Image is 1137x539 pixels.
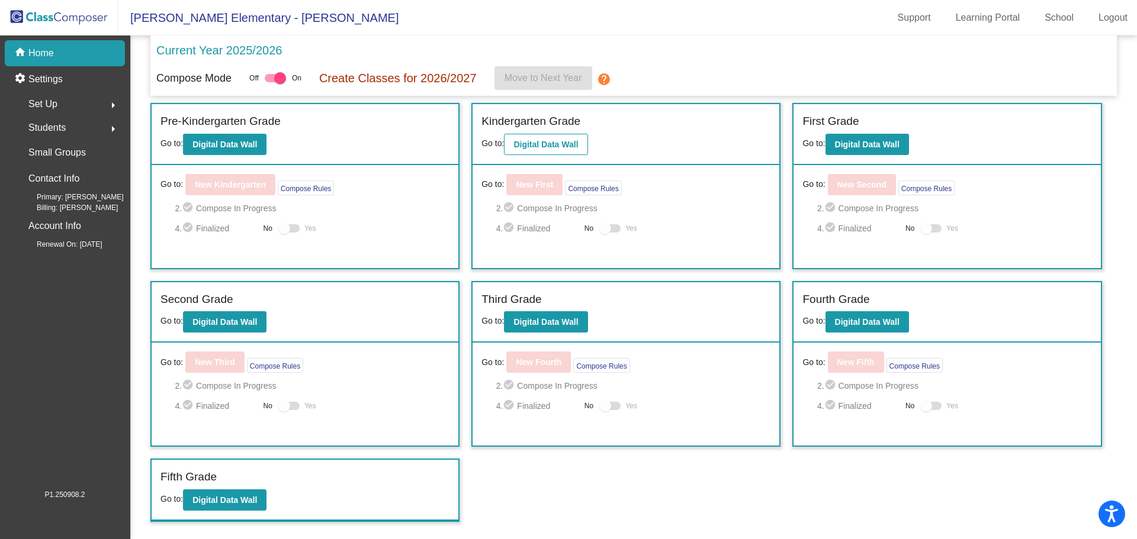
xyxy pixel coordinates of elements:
span: Go to: [802,316,825,325]
button: Digital Data Wall [183,311,266,333]
button: Move to Next Year [494,66,592,90]
mat-icon: check_circle [503,201,517,215]
p: Small Groups [28,144,86,161]
a: Learning Portal [946,8,1030,27]
span: Yes [304,221,316,235]
button: New Third [185,351,245,373]
label: Third Grade [481,291,541,308]
span: No [264,223,272,234]
mat-icon: arrow_right [106,122,120,136]
span: Yes [946,221,958,235]
p: Current Year 2025/2026 [156,41,282,59]
span: Off [249,73,259,83]
mat-icon: check_circle [824,379,839,393]
b: New Fifth [837,357,875,367]
span: 4. Finalized [175,399,257,413]
label: Pre-Kindergarten Grade [160,113,281,130]
span: Renewal On: [DATE] [18,239,102,250]
button: Compose Rules [565,180,621,195]
span: 2. Compose In Progress [175,201,449,215]
span: 2. Compose In Progress [496,201,771,215]
p: Create Classes for 2026/2027 [319,69,477,87]
label: First Grade [802,113,859,130]
span: Go to: [160,178,183,191]
span: 2. Compose In Progress [817,379,1092,393]
mat-icon: check_circle [824,201,839,215]
span: Go to: [481,138,504,148]
mat-icon: check_circle [503,221,517,235]
mat-icon: home [14,46,28,60]
span: Yes [946,399,958,413]
button: Digital Data Wall [504,311,587,333]
span: Billing: [PERSON_NAME] [18,202,118,213]
span: Go to: [160,494,183,504]
span: No [905,401,914,411]
span: 4. Finalized [817,221,900,235]
span: No [905,223,914,234]
b: Digital Data Wall [835,317,900,327]
button: Compose Rules [887,358,943,373]
mat-icon: check_circle [182,379,196,393]
button: New Fourth [506,351,571,373]
span: Go to: [160,316,183,325]
span: Go to: [802,356,825,369]
span: Primary: [PERSON_NAME] [18,192,124,202]
b: New Kindergarten [195,180,266,189]
span: 2. Compose In Progress [817,201,1092,215]
p: Home [28,46,54,60]
p: Compose Mode [156,70,232,86]
button: Compose Rules [247,358,303,373]
span: Go to: [802,138,825,148]
b: Digital Data Wall [192,495,257,505]
mat-icon: check_circle [182,399,196,413]
mat-icon: check_circle [503,399,517,413]
span: Go to: [481,178,504,191]
span: Yes [625,399,637,413]
label: Fifth Grade [160,469,217,486]
b: New Second [837,180,887,189]
mat-icon: check_circle [182,201,196,215]
b: New Fourth [516,357,561,367]
b: Digital Data Wall [513,140,578,149]
b: New First [516,180,553,189]
button: New Kindergarten [185,174,275,195]
button: Digital Data Wall [504,134,587,155]
span: 2. Compose In Progress [175,379,449,393]
mat-icon: arrow_right [106,98,120,112]
span: 4. Finalized [496,399,579,413]
span: 4. Finalized [496,221,579,235]
span: Students [28,120,66,136]
span: No [584,223,593,234]
span: [PERSON_NAME] Elementary - [PERSON_NAME] [118,8,399,27]
b: Digital Data Wall [192,140,257,149]
label: Second Grade [160,291,233,308]
span: 2. Compose In Progress [496,379,771,393]
label: Kindergarten Grade [481,113,580,130]
button: Compose Rules [573,358,629,373]
button: New First [506,174,563,195]
button: New Second [828,174,896,195]
span: No [264,401,272,411]
p: Settings [28,72,63,86]
a: Logout [1089,8,1137,27]
mat-icon: check_circle [182,221,196,235]
button: Digital Data Wall [183,489,266,511]
span: Yes [304,399,316,413]
button: Digital Data Wall [826,134,909,155]
a: School [1035,8,1083,27]
button: Digital Data Wall [183,134,266,155]
mat-icon: check_circle [824,221,839,235]
label: Fourth Grade [802,291,869,308]
b: New Third [195,357,235,367]
b: Digital Data Wall [192,317,257,327]
span: 4. Finalized [817,399,900,413]
mat-icon: settings [14,72,28,86]
mat-icon: check_circle [824,399,839,413]
span: Move to Next Year [505,73,582,83]
span: Yes [625,221,637,235]
a: Support [888,8,940,27]
span: Go to: [481,316,504,325]
span: Set Up [28,96,57,112]
button: New Fifth [828,351,884,373]
span: On [292,73,301,83]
